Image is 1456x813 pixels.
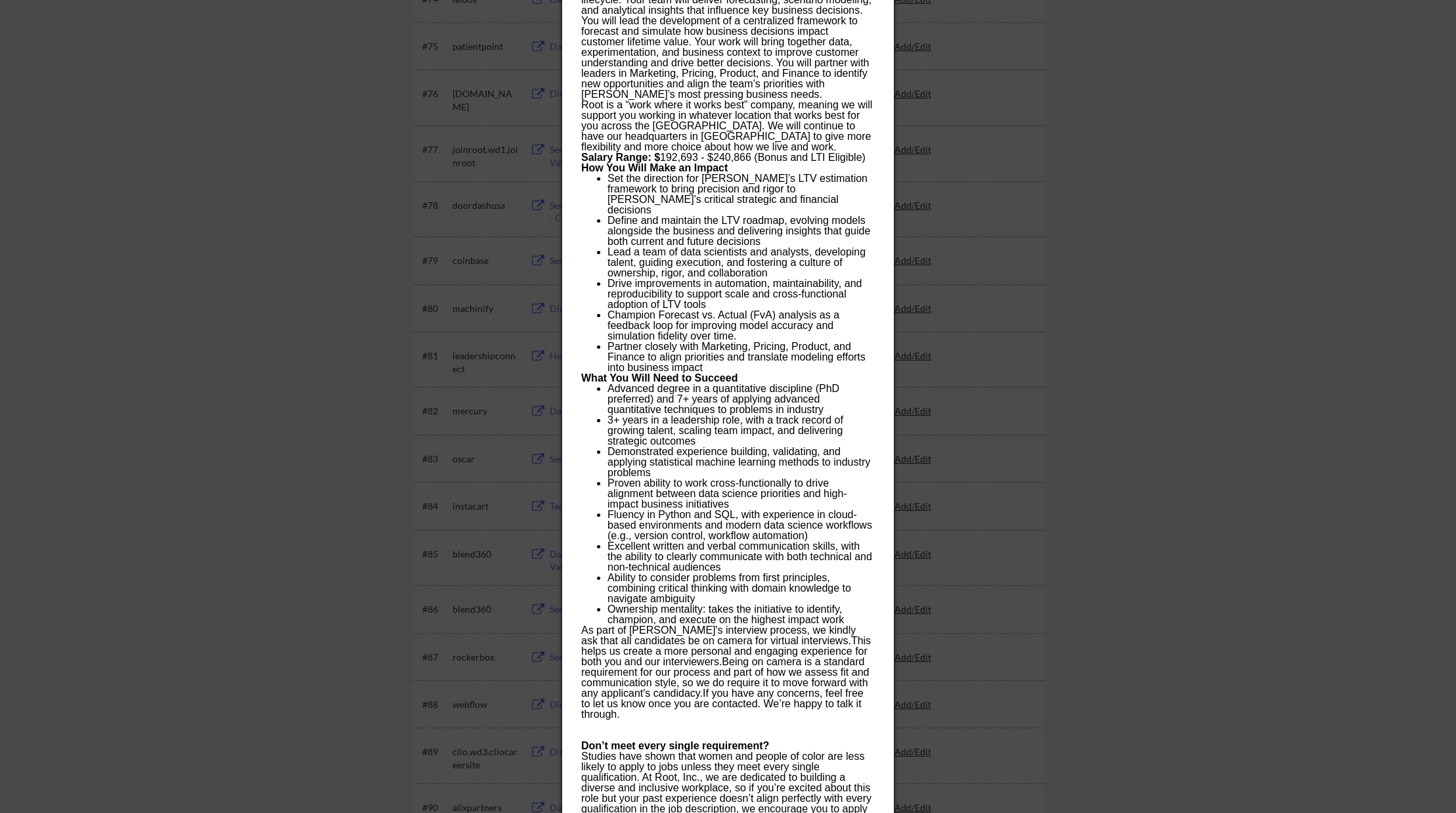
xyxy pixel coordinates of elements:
p: Partner closely with Marketing, Pricing, Product, and Finance to align priorities and translate m... [607,341,874,373]
span: Don’t meet every single requirement? [581,740,769,751]
p: Champion Forecast vs. Actual (FvA) analysis as a feedback loop for improving model accuracy and s... [607,310,874,341]
p: Drive improvements in automation, maintainability, and reproducibility to support scale and cross... [607,278,874,310]
p: 192,693 - $240,866 (Bonus and LTI Eligible) [581,152,874,163]
b: What You Will Need to Succeed [581,372,738,384]
p: Fluency in Python and SQL, with experience in cloud-based environments and modern data science wo... [607,510,874,541]
p: Demonstrated experience building, validating, and applying statistical machine learning methods t... [607,447,874,478]
p: Proven ability to work cross-functionally to drive alignment between data science priorities and ... [607,478,874,510]
p: A [581,625,874,720]
p: Ability to consider problems from first principles, combining critical thinking with domain knowl... [607,573,874,604]
p: Advanced degree in a quantitative discipline (PhD preferred) and 7+ years of applying advanced qu... [607,384,874,415]
b: How You Will Make an Impact [581,162,728,173]
p: Root is a “work where it works best” company, meaning we will support you working in whatever loc... [581,100,874,152]
p: 3+ years in a leadership role, with a track record of growing talent, scaling team impact, and de... [607,415,874,447]
span: Being on camera is a standard requirement for our process and part of how we assess fit and commu... [581,656,869,699]
p: Excellent written and verbal communication skills, with the ability to clearly communicate with b... [607,541,874,573]
b: Salary Range: $ [581,152,660,163]
span: If you have any concerns, feel free to let us know once you are contacted. We’re happy to talk it... [581,688,864,720]
span: s part of [PERSON_NAME]'s interview process, we kindly ask that all candidates be on camera for v... [581,625,856,646]
p: Lead a team of data scientists and analysts, developing talent, guiding execution, and fostering ... [607,247,874,278]
p: Define and maintain the LTV roadmap, evolving models alongside the business and delivering insigh... [607,215,874,247]
p: Ownership mentality: takes the initiative to identify, champion, and execute on the highest impac... [607,604,874,625]
p: Set the direction for [PERSON_NAME]’s LTV estimation framework to bring precision and rigor to [P... [607,173,874,215]
span: This helps us create a more personal and engaging experience for both you and our interviewers. [581,635,871,667]
p: You will lead the development of a centralized framework to forecast and simulate how business de... [581,16,874,100]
